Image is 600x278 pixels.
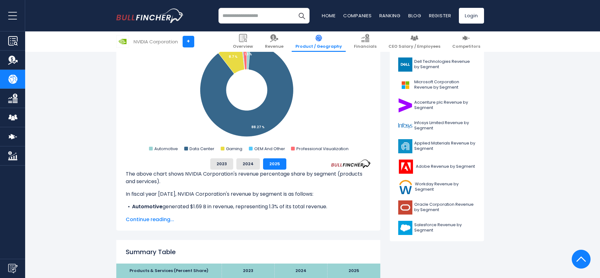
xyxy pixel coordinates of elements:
span: Financials [354,44,377,49]
p: In fiscal year [DATE], NVIDIA Corporation's revenue by segment is as follows: [126,190,371,198]
b: Data Center [132,210,164,218]
a: Go to homepage [116,8,184,23]
li: generated $115.19 B in revenue, representing 88.27% of its total revenue. [126,210,371,218]
svg: NVIDIA Corporation's Revenue Share by Segment [126,28,371,153]
span: Dell Technologies Revenue by Segment [414,59,476,70]
span: Product / Geography [295,44,342,49]
tspan: 8.7 % [229,54,238,59]
img: ACN logo [398,98,412,112]
a: Adobe Revenue by Segment [394,158,479,175]
span: Applied Materials Revenue by Segment [414,141,476,151]
b: Automotive [132,203,162,210]
span: Infosys Limited Revenue by Segment [414,120,476,131]
a: Companies [343,12,372,19]
a: Salesforce Revenue by Segment [394,219,479,237]
span: Oracle Corporation Revenue by Segment [414,202,476,213]
button: Search [294,8,310,24]
span: CEO Salary / Employees [388,44,440,49]
a: Applied Materials Revenue by Segment [394,138,479,155]
a: Blog [408,12,421,19]
img: bullfincher logo [116,8,184,23]
a: Oracle Corporation Revenue by Segment [394,199,479,216]
p: The above chart shows NVIDIA Corporation's revenue percentage share by segment (products and serv... [126,170,371,185]
img: CRM logo [398,221,412,235]
a: Accenture plc Revenue by Segment [394,97,479,114]
div: NVIDIA Corporation [134,38,178,45]
img: ORCL logo [398,200,412,215]
tspan: 88.27 % [251,125,265,129]
h2: Summary Table [126,247,371,257]
span: Continue reading... [126,216,371,223]
img: AMAT logo [398,139,412,153]
button: 2025 [263,158,286,170]
a: Login [459,8,484,24]
span: Revenue [265,44,283,49]
text: Gaming [226,146,242,152]
text: OEM And Other [254,146,285,152]
span: Salesforce Revenue by Segment [414,222,476,233]
button: 2023 [210,158,233,170]
a: Product / Geography [292,31,346,52]
a: Financials [350,31,380,52]
a: Dell Technologies Revenue by Segment [394,56,479,73]
a: Home [322,12,336,19]
a: Microsoft Corporation Revenue by Segment [394,76,479,94]
a: Ranking [379,12,401,19]
img: MSFT logo [398,78,412,92]
a: Register [429,12,451,19]
a: Infosys Limited Revenue by Segment [394,117,479,134]
span: Overview [233,44,253,49]
a: Revenue [261,31,287,52]
text: Automotive [154,146,178,152]
span: Adobe Revenue by Segment [416,164,475,169]
img: ADBE logo [398,160,414,174]
img: WDAY logo [398,180,413,194]
a: + [183,36,194,47]
a: CEO Salary / Employees [385,31,444,52]
span: Microsoft Corporation Revenue by Segment [414,79,476,90]
a: Competitors [449,31,484,52]
span: Workday Revenue by Segment [415,182,475,192]
text: Professional Visualization [296,146,348,152]
a: Overview [229,31,257,52]
a: Workday Revenue by Segment [394,178,479,196]
span: Competitors [452,44,480,49]
li: generated $1.69 B in revenue, representing 1.3% of its total revenue. [126,203,371,210]
img: NVDA logo [117,35,129,47]
span: Accenture plc Revenue by Segment [414,100,476,111]
text: Data Center [190,146,214,152]
button: 2024 [236,158,260,170]
img: INFY logo [398,119,412,133]
img: DELL logo [398,57,412,72]
tspan: 1.3 % [245,52,252,57]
